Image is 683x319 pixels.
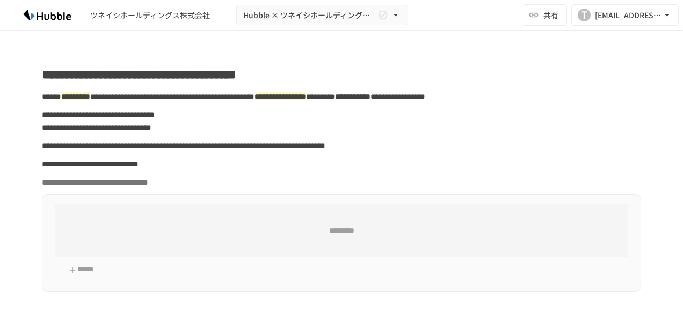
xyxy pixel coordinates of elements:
[543,9,558,21] span: 共有
[571,4,679,26] button: T[EMAIL_ADDRESS][DOMAIN_NAME]
[595,9,662,22] div: [EMAIL_ADDRESS][DOMAIN_NAME]
[578,9,591,21] div: T
[13,6,82,24] img: HzDRNkGCf7KYO4GfwKnzITak6oVsp5RHeZBEM1dQFiQ
[90,10,210,21] div: ツネイシホールディングス株式会社
[236,5,408,26] button: Hubble × ツネイシホールディングス株式会社 オンボーディングプロジェクト
[522,4,567,26] button: 共有
[243,9,375,22] span: Hubble × ツネイシホールディングス株式会社 オンボーディングプロジェクト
